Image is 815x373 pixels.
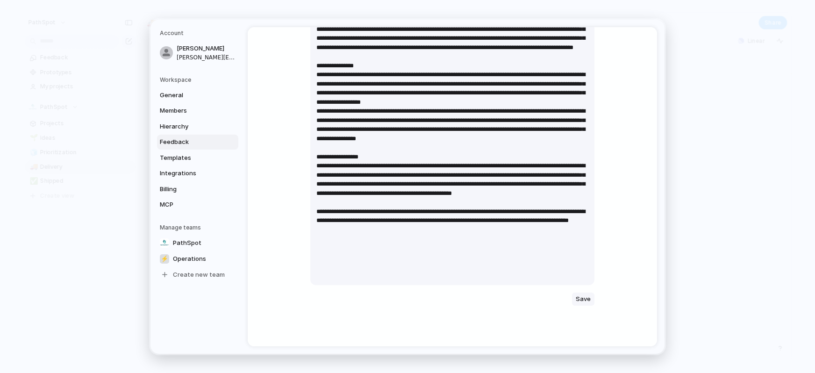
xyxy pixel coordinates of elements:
span: Create new team [173,270,225,279]
span: Templates [160,153,220,162]
a: Members [157,103,238,118]
h5: Workspace [160,75,238,84]
span: Operations [173,254,206,263]
span: Feedback [160,137,220,147]
div: ⚡ [160,254,169,263]
a: Feedback [157,135,238,150]
span: Hierarchy [160,122,220,131]
span: [PERSON_NAME] [177,44,236,53]
a: MCP [157,197,238,212]
a: Integrations [157,166,238,181]
a: PathSpot [157,235,238,250]
a: [PERSON_NAME][PERSON_NAME][EMAIL_ADDRESS][DOMAIN_NAME] [157,41,238,65]
button: Save [572,293,594,306]
span: PathSpot [173,238,201,247]
a: Billing [157,181,238,196]
span: Integrations [160,169,220,178]
h5: Account [160,29,238,37]
a: ⚡Operations [157,251,238,266]
span: MCP [160,200,220,209]
span: Save [576,294,591,304]
a: General [157,87,238,102]
h5: Manage teams [160,223,238,231]
a: Hierarchy [157,119,238,134]
span: General [160,90,220,100]
a: Templates [157,150,238,165]
span: Members [160,106,220,115]
span: [PERSON_NAME][EMAIL_ADDRESS][DOMAIN_NAME] [177,53,236,61]
span: Billing [160,184,220,194]
a: Create new team [157,267,238,282]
